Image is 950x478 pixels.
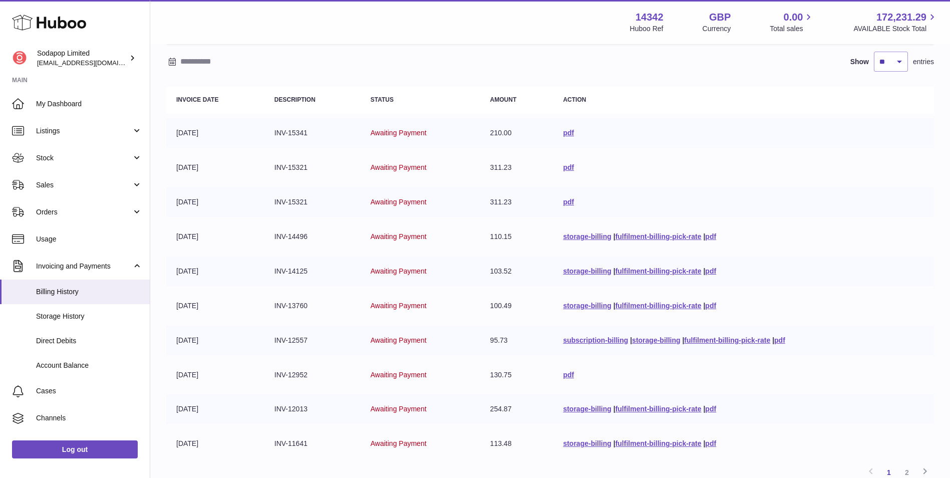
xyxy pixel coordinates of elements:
[563,302,611,310] a: storage-billing
[166,222,264,252] td: [DATE]
[703,232,705,241] span: |
[632,336,680,344] a: storage-billing
[36,180,132,190] span: Sales
[36,207,132,217] span: Orders
[37,49,127,68] div: Sodapop Limited
[264,429,361,458] td: INV-11641
[774,336,785,344] a: pdf
[480,326,553,355] td: 95.73
[613,267,615,275] span: |
[264,394,361,424] td: INV-12013
[371,302,427,310] span: Awaiting Payment
[371,336,427,344] span: Awaiting Payment
[853,11,938,34] a: 172,231.29 AVAILABLE Stock Total
[703,439,705,447] span: |
[37,59,147,67] span: [EMAIL_ADDRESS][DOMAIN_NAME]
[264,326,361,355] td: INV-12557
[850,57,869,67] label: Show
[563,232,611,241] a: storage-billing
[166,360,264,390] td: [DATE]
[770,11,814,34] a: 0.00 Total sales
[36,262,132,271] span: Invoicing and Payments
[563,336,628,344] a: subscription-billing
[371,405,427,413] span: Awaiting Payment
[563,267,611,275] a: storage-billing
[705,232,716,241] a: pdf
[480,118,553,148] td: 210.00
[480,222,553,252] td: 110.15
[480,291,553,321] td: 100.49
[563,129,574,137] a: pdf
[563,405,611,413] a: storage-billing
[36,312,142,321] span: Storage History
[371,371,427,379] span: Awaiting Payment
[371,96,394,103] strong: Status
[615,439,702,447] a: fulfilment-billing-pick-rate
[371,267,427,275] span: Awaiting Payment
[36,287,142,297] span: Billing History
[36,99,142,109] span: My Dashboard
[371,232,427,241] span: Awaiting Payment
[480,257,553,286] td: 103.52
[371,198,427,206] span: Awaiting Payment
[770,24,814,34] span: Total sales
[615,405,702,413] a: fulfilment-billing-pick-rate
[563,163,574,171] a: pdf
[264,153,361,182] td: INV-15321
[703,302,705,310] span: |
[274,96,315,103] strong: Description
[264,187,361,217] td: INV-15321
[166,291,264,321] td: [DATE]
[480,394,553,424] td: 254.87
[705,439,716,447] a: pdf
[36,386,142,396] span: Cases
[12,51,27,66] img: internalAdmin-14342@internal.huboo.com
[630,336,632,344] span: |
[166,326,264,355] td: [DATE]
[166,429,264,458] td: [DATE]
[480,429,553,458] td: 113.48
[563,371,574,379] a: pdf
[853,24,938,34] span: AVAILABLE Stock Total
[705,405,716,413] a: pdf
[615,267,702,275] a: fulfilment-billing-pick-rate
[264,257,361,286] td: INV-14125
[371,439,427,447] span: Awaiting Payment
[703,267,705,275] span: |
[371,129,427,137] span: Awaiting Payment
[705,302,716,310] a: pdf
[613,439,615,447] span: |
[166,257,264,286] td: [DATE]
[490,96,517,103] strong: Amount
[264,291,361,321] td: INV-13760
[264,360,361,390] td: INV-12952
[703,405,705,413] span: |
[36,336,142,346] span: Direct Debits
[613,405,615,413] span: |
[703,24,731,34] div: Currency
[630,24,664,34] div: Huboo Ref
[166,118,264,148] td: [DATE]
[480,187,553,217] td: 311.23
[636,11,664,24] strong: 14342
[709,11,731,24] strong: GBP
[615,232,702,241] a: fulfilment-billing-pick-rate
[166,394,264,424] td: [DATE]
[563,96,586,103] strong: Action
[613,302,615,310] span: |
[36,413,142,423] span: Channels
[12,440,138,458] a: Log out
[613,232,615,241] span: |
[36,153,132,163] span: Stock
[876,11,926,24] span: 172,231.29
[913,57,934,67] span: entries
[371,163,427,171] span: Awaiting Payment
[772,336,774,344] span: |
[166,187,264,217] td: [DATE]
[176,96,218,103] strong: Invoice Date
[563,198,574,206] a: pdf
[480,360,553,390] td: 130.75
[36,126,132,136] span: Listings
[682,336,684,344] span: |
[264,118,361,148] td: INV-15341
